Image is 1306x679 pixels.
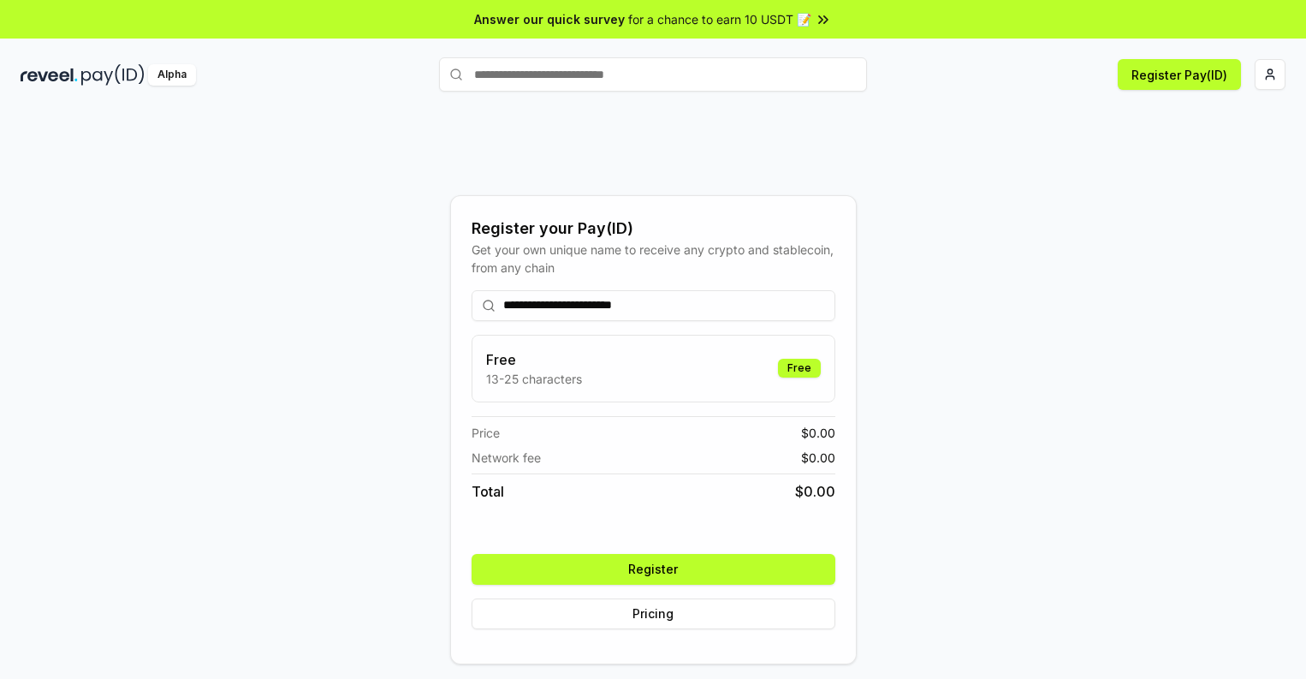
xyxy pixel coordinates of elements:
[1118,59,1241,90] button: Register Pay(ID)
[474,10,625,28] span: Answer our quick survey
[778,359,821,378] div: Free
[472,217,835,241] div: Register your Pay(ID)
[472,424,500,442] span: Price
[472,241,835,277] div: Get your own unique name to receive any crypto and stablecoin, from any chain
[628,10,811,28] span: for a chance to earn 10 USDT 📝
[472,599,835,629] button: Pricing
[21,64,78,86] img: reveel_dark
[801,449,835,467] span: $ 0.00
[472,481,504,502] span: Total
[81,64,145,86] img: pay_id
[795,481,835,502] span: $ 0.00
[486,349,582,370] h3: Free
[472,449,541,467] span: Network fee
[486,370,582,388] p: 13-25 characters
[472,554,835,585] button: Register
[148,64,196,86] div: Alpha
[801,424,835,442] span: $ 0.00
